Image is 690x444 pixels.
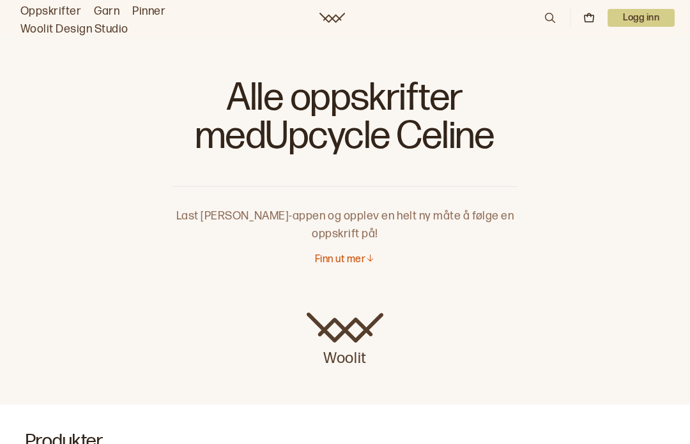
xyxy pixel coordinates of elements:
img: Woolit [307,313,383,343]
a: Garn [94,3,119,20]
p: Logg inn [608,9,675,27]
a: Woolit Design Studio [20,20,128,38]
button: Finn ut mer [315,253,375,267]
h1: Alle oppskrifter med Upcycle Celine [172,77,517,166]
p: Finn ut mer [315,253,365,267]
button: User dropdown [608,9,675,27]
p: Last [PERSON_NAME]-appen og opplev en helt ny måte å følge en oppskrift på! [172,187,517,243]
a: Pinner [132,3,165,20]
a: Oppskrifter [20,3,81,20]
p: Woolit [307,343,383,369]
a: Woolit [307,313,383,369]
a: Woolit [319,13,345,23]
